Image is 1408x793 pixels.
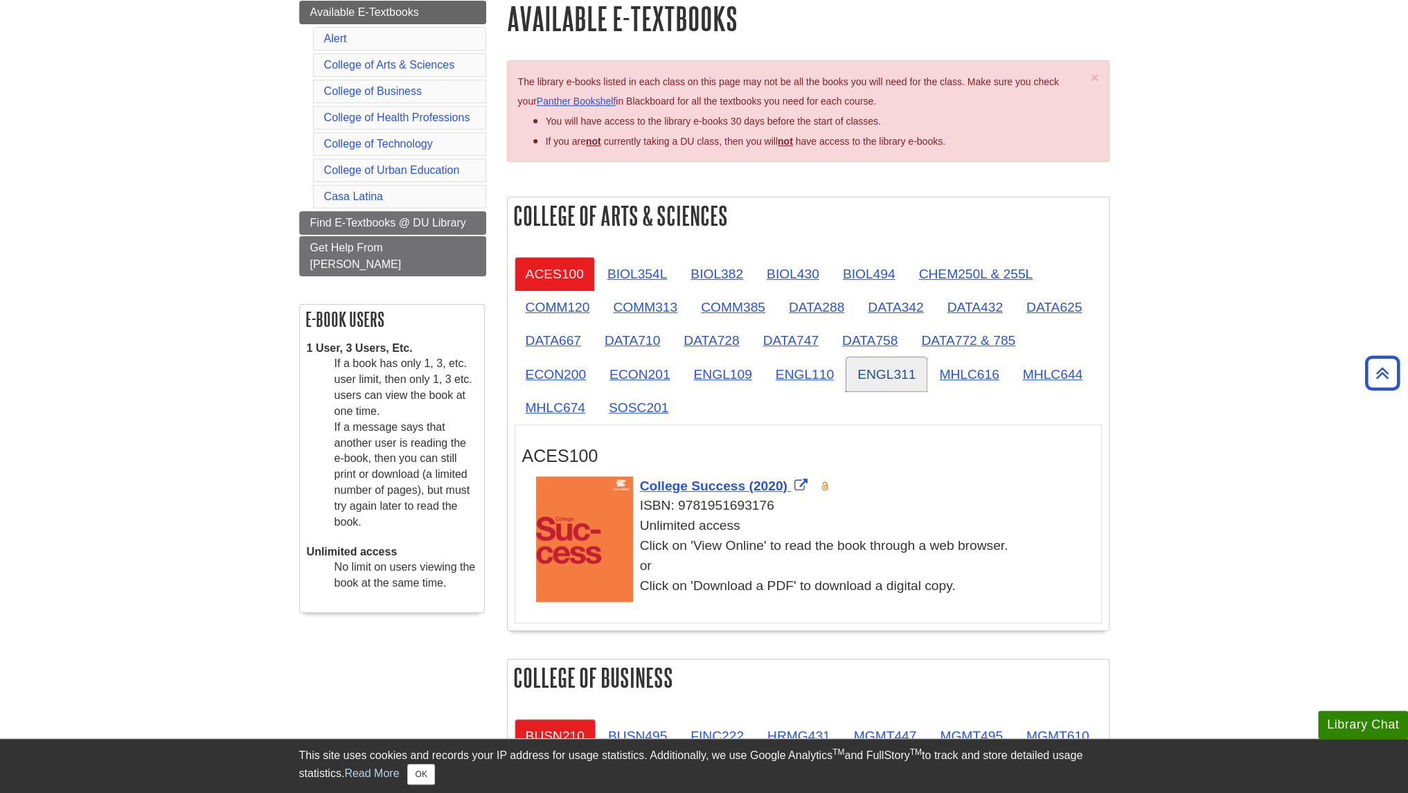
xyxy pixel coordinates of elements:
[522,446,1094,466] h3: ACES100
[857,290,934,324] a: DATA342
[586,136,601,147] strong: not
[324,112,470,123] a: College of Health Professions
[832,257,907,291] a: BIOL494
[843,719,928,753] a: MGMT447
[536,496,1094,516] div: ISBN: 9781951693176
[756,719,841,753] a: HRMG431
[929,719,1014,753] a: MGMT495
[310,6,419,18] span: Available E-Textbooks
[407,764,434,785] button: Close
[832,747,844,757] sup: TM
[672,323,750,357] a: DATA728
[307,341,477,357] dt: 1 User, 3 Users, Etc.
[299,1,486,627] div: Guide Page Menu
[515,391,596,425] a: MHLC674
[515,323,592,357] a: DATA667
[928,357,1010,391] a: MHLC616
[778,136,793,147] u: not
[910,323,1026,357] a: DATA772 & 785
[335,356,477,530] dd: If a book has only 1, 3, etc. user limit, then only 1, 3 etc. users can view the book at one time...
[324,164,460,176] a: College of Urban Education
[679,257,754,291] a: BIOL382
[846,357,927,391] a: ENGL311
[537,96,616,107] a: Panther Bookshelf
[594,323,671,357] a: DATA710
[515,357,597,391] a: ECON200
[1360,364,1405,382] a: Back to Top
[324,59,455,71] a: College of Arts & Sciences
[602,290,688,324] a: COMM313
[546,116,881,127] span: You will have access to the library e-books 30 days before the start of classes.
[507,1,1110,36] h1: Available E-Textbooks
[299,211,486,235] a: Find E-Textbooks @ DU Library
[515,257,595,291] a: ACES100
[820,481,830,492] img: Open Access
[907,257,1044,291] a: CHEM250L & 255L
[598,357,681,391] a: ECON201
[546,136,945,147] span: If you are currently taking a DU class, then you will have access to the library e-books.
[536,516,1094,596] div: Unlimited access Click on 'View Online' to read the book through a web browser. or Click on 'Down...
[1015,290,1093,324] a: DATA625
[910,747,922,757] sup: TM
[690,290,776,324] a: COMM385
[518,76,1059,107] span: The library e-books listed in each class on this page may not be all the books you will need for ...
[324,33,347,44] a: Alert
[307,544,477,560] dt: Unlimited access
[640,479,787,493] span: College Success (2020)
[831,323,909,357] a: DATA758
[1012,357,1094,391] a: MHLC644
[1318,711,1408,739] button: Library Chat
[310,242,402,270] span: Get Help From [PERSON_NAME]
[300,305,484,334] h2: E-book Users
[508,197,1109,234] h2: College of Arts & Sciences
[299,1,486,24] a: Available E-Textbooks
[508,659,1109,696] h2: College of Business
[756,257,830,291] a: BIOL430
[596,257,678,291] a: BIOL354L
[310,217,466,229] span: Find E-Textbooks @ DU Library
[344,767,399,779] a: Read More
[324,138,433,150] a: College of Technology
[936,290,1013,324] a: DATA432
[324,190,383,202] a: Casa Latina
[597,719,678,753] a: BUSN495
[682,357,763,391] a: ENGL109
[299,236,486,276] a: Get Help From [PERSON_NAME]
[515,290,601,324] a: COMM120
[752,323,830,357] a: DATA747
[598,391,679,425] a: SOSC201
[515,719,596,753] a: BUSN210
[1090,70,1098,84] button: Close
[324,85,422,97] a: College of Business
[299,747,1110,785] div: This site uses cookies and records your IP address for usage statistics. Additionally, we use Goo...
[640,479,812,493] a: Link opens in new window
[679,719,755,753] a: FINC222
[536,476,633,602] img: Cover Art
[1090,69,1098,85] span: ×
[765,357,845,391] a: ENGL110
[335,560,477,591] dd: No limit on users viewing the book at the same time.
[778,290,855,324] a: DATA288
[1015,719,1100,753] a: MGMT610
